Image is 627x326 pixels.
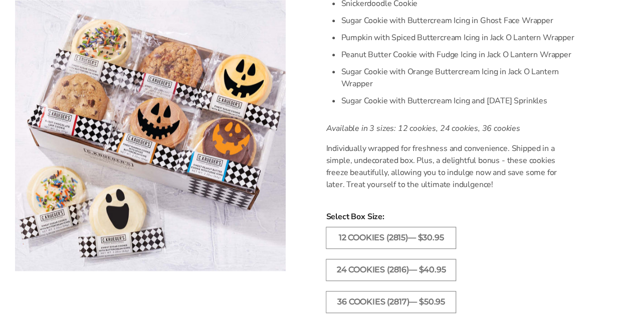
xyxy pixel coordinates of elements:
[326,259,456,281] label: 24 COOKIES (2816)— $40.95
[326,211,577,223] span: Select Box Size:
[326,123,520,134] em: Available in 3 sizes: 12 cookies, 24 cookies, 36 cookies
[341,92,577,109] li: Sugar Cookie with Buttercream Icing and [DATE] Sprinkles
[341,29,577,46] li: Pumpkin with Spiced Buttercream Icing in Jack O Lantern Wrapper
[341,12,577,29] li: Sugar Cookie with Buttercream Icing in Ghost Face Wrapper
[326,291,456,313] label: 36 COOKIES (2817)— $50.95
[326,142,577,191] p: Individually wrapped for freshness and convenience. Shipped in a simple, undecorated box. Plus, a...
[341,46,577,63] li: Peanut Butter Cookie with Fudge Icing in Jack O Lantern Wrapper
[341,63,577,92] li: Sugar Cookie with Orange Buttercream Icing in Jack O Lantern Wrapper
[326,227,456,249] label: 12 COOKIES (2815)— $30.95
